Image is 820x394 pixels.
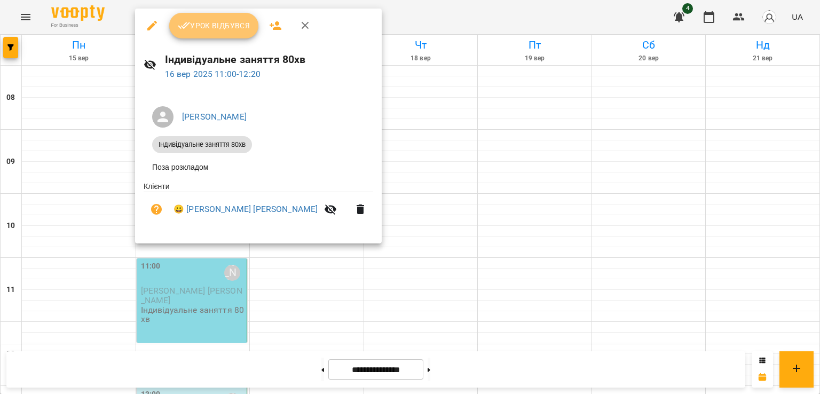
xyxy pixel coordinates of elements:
a: [PERSON_NAME] [182,112,247,122]
a: 😀 [PERSON_NAME] [PERSON_NAME] [174,203,318,216]
span: Індивідуальне заняття 80хв [152,140,252,149]
h6: Індивідуальне заняття 80хв [165,51,373,68]
a: 16 вер 2025 11:00-12:20 [165,69,261,79]
ul: Клієнти [144,181,373,231]
button: Урок відбувся [169,13,259,38]
button: Візит ще не сплачено. Додати оплату? [144,196,169,222]
span: Урок відбувся [178,19,250,32]
li: Поза розкладом [144,157,373,177]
